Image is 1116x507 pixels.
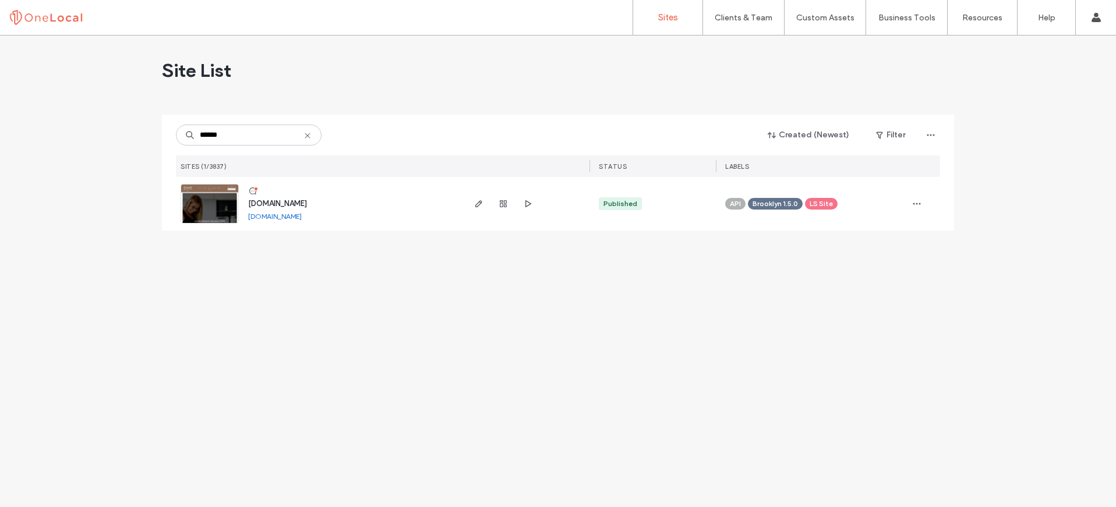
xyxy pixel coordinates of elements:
[599,162,627,171] span: STATUS
[248,212,302,221] a: [DOMAIN_NAME]
[796,13,854,23] label: Custom Assets
[878,13,935,23] label: Business Tools
[27,8,51,19] span: Help
[758,126,860,144] button: Created (Newest)
[1038,13,1055,23] label: Help
[603,198,637,209] div: Published
[725,162,749,171] span: LABELS
[248,199,307,208] a: [DOMAIN_NAME]
[181,162,227,171] span: SITES (1/3837)
[715,13,772,23] label: Clients & Team
[753,198,798,209] span: Brooklyn 1.5.0
[658,12,678,23] label: Sites
[730,198,741,209] span: API
[864,126,917,144] button: Filter
[162,59,231,82] span: Site List
[962,13,1002,23] label: Resources
[810,198,833,209] span: LS Site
